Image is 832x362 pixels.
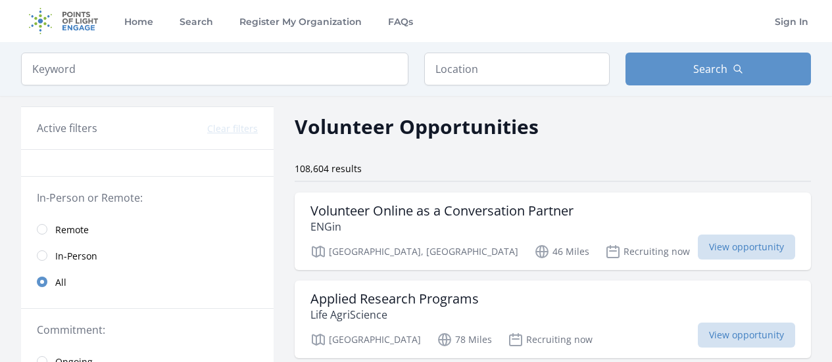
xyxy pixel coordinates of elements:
[534,244,589,260] p: 46 Miles
[310,244,518,260] p: [GEOGRAPHIC_DATA], [GEOGRAPHIC_DATA]
[37,322,258,338] legend: Commitment:
[21,216,274,242] a: Remote
[295,162,362,175] span: 108,604 results
[625,53,811,85] button: Search
[698,323,795,348] span: View opportunity
[207,122,258,135] button: Clear filters
[605,244,690,260] p: Recruiting now
[55,276,66,289] span: All
[37,190,258,206] legend: In-Person or Remote:
[698,235,795,260] span: View opportunity
[21,242,274,269] a: In-Person
[37,120,97,136] h3: Active filters
[508,332,593,348] p: Recruiting now
[295,112,539,141] h2: Volunteer Opportunities
[55,223,89,237] span: Remote
[21,53,408,85] input: Keyword
[693,61,727,77] span: Search
[424,53,610,85] input: Location
[21,269,274,295] a: All
[310,307,479,323] p: Life AgriScience
[295,192,811,270] a: Volunteer Online as a Conversation Partner ENGin [GEOGRAPHIC_DATA], [GEOGRAPHIC_DATA] 46 Miles Re...
[55,250,97,263] span: In-Person
[310,332,421,348] p: [GEOGRAPHIC_DATA]
[437,332,492,348] p: 78 Miles
[310,203,574,219] h3: Volunteer Online as a Conversation Partner
[310,219,574,235] p: ENGin
[295,281,811,358] a: Applied Research Programs Life AgriScience [GEOGRAPHIC_DATA] 78 Miles Recruiting now View opportu...
[310,291,479,307] h3: Applied Research Programs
